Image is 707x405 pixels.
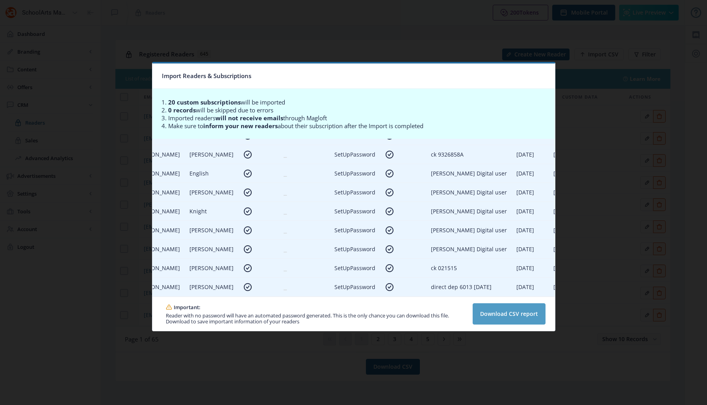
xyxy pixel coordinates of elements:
[334,245,375,253] span: SetUpPassword
[136,189,180,196] span: [PERSON_NAME]
[553,170,571,177] span: [DATE]
[189,283,234,291] span: [PERSON_NAME]
[203,122,278,130] b: inform your new readers
[553,245,571,253] span: [DATE]
[168,106,196,114] b: 0 records
[516,189,534,196] span: [DATE]
[516,132,534,139] span: [DATE]
[136,283,180,291] span: [PERSON_NAME]
[334,264,375,272] span: SetUpPassword
[516,245,534,253] span: [DATE]
[189,170,209,177] span: English
[334,189,375,196] span: SetUpPassword
[284,245,287,253] span: ⎯
[431,226,507,234] span: [PERSON_NAME] Digital user
[168,98,551,106] li: will be imported
[334,207,375,215] span: SetUpPassword
[431,207,507,215] span: [PERSON_NAME] Digital user
[215,114,283,122] b: will not receive emails
[431,264,457,272] span: ck 021515
[334,170,375,177] span: SetUpPassword
[334,283,375,291] span: SetUpPassword
[284,132,287,139] span: ⎯
[284,207,287,215] span: ⎯
[516,151,534,158] span: [DATE]
[284,151,287,158] span: ⎯
[516,226,534,234] span: [DATE]
[431,245,507,253] span: [PERSON_NAME] Digital user
[136,132,180,139] span: [PERSON_NAME]
[431,132,460,139] span: ck 9326858
[136,264,180,272] span: [PERSON_NAME]
[553,226,571,234] span: [DATE]
[136,151,180,158] span: [PERSON_NAME]
[284,170,287,177] span: ⎯
[189,245,234,253] span: [PERSON_NAME]
[553,189,571,196] span: [DATE]
[189,189,234,196] span: [PERSON_NAME]
[189,151,234,158] span: [PERSON_NAME]
[516,207,534,215] span: [DATE]
[284,283,287,291] span: ⎯
[473,303,546,325] button: Download CSV report
[553,283,571,291] span: [DATE]
[166,313,469,325] p: Reader with no password will have an automated password generated. This is the only chance you ca...
[431,170,507,177] span: [PERSON_NAME] Digital user
[553,264,571,272] span: [DATE]
[189,264,234,272] span: [PERSON_NAME]
[516,170,534,177] span: [DATE]
[189,132,234,139] span: [PERSON_NAME]
[136,245,180,253] span: [PERSON_NAME]
[168,106,551,114] li: will be skipped due to errors
[516,283,534,291] span: [DATE]
[168,114,551,122] li: Imported readers through Magloft
[168,122,551,130] li: Make sure to about their subscription after the Import is completed
[334,226,375,234] span: SetUpPassword
[431,189,507,196] span: [PERSON_NAME] Digital user
[334,151,375,158] span: SetUpPassword
[431,283,492,291] span: direct dep 6013 [DATE]
[334,132,375,139] span: SetUpPassword
[136,226,180,234] span: [PERSON_NAME]
[152,63,555,89] nb-card-header: Import Readers & Subscriptions
[189,226,234,234] span: [PERSON_NAME]
[284,189,287,196] span: ⎯
[553,132,571,139] span: [DATE]
[136,207,180,215] span: [PERSON_NAME]
[168,98,241,106] b: 20 custom subscriptions
[284,226,287,234] span: ⎯
[174,303,200,311] div: Important:
[553,151,571,158] span: [DATE]
[516,264,534,272] span: [DATE]
[136,170,180,177] span: [PERSON_NAME]
[431,151,464,158] span: ck 9326858A
[189,207,207,215] span: Knight
[284,264,287,272] span: ⎯
[553,207,571,215] span: [DATE]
